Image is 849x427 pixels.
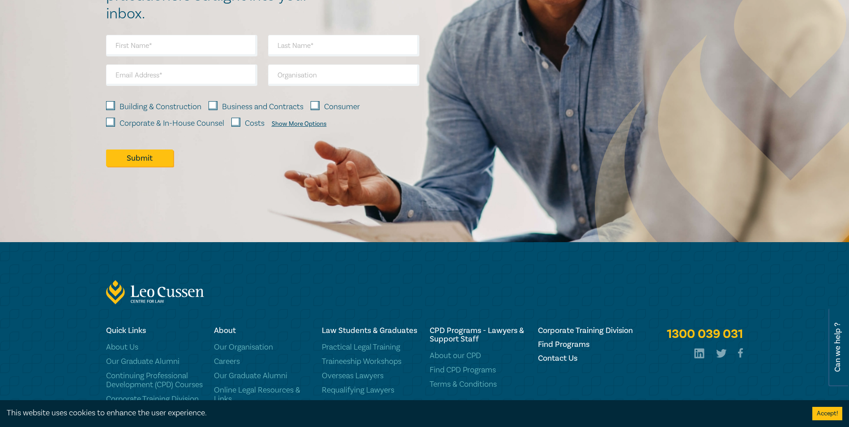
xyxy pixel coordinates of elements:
h6: Law Students & Graduates [322,326,419,335]
h6: CPD Programs - Lawyers & Support Staff [430,326,527,343]
label: Costs [245,118,265,129]
label: Consumer [324,101,360,113]
a: 1300 039 031 [667,326,743,342]
a: Careers [214,357,311,366]
a: About our CPD [430,351,527,360]
input: Email Address* [106,64,257,86]
a: Practical Legal Training [322,343,419,352]
a: Traineeship Workshops [322,357,419,366]
a: Overseas Lawyers [322,371,419,380]
a: Our Graduate Alumni [214,371,311,380]
a: Requalifying Lawyers [322,386,419,395]
a: Corporate Training Division [538,326,635,335]
a: Continuing Professional Development (CPD) Courses [106,371,203,389]
button: Accept cookies [812,407,842,420]
a: About Us [106,343,203,352]
a: Online Legal Resources & Links [214,386,311,404]
a: Terms & Conditions [430,380,527,389]
h6: About [214,326,311,335]
a: Our Organisation [214,343,311,352]
label: Building & Construction [119,101,201,113]
label: Business and Contracts [222,101,303,113]
a: Corporate Training Division [106,395,203,404]
label: Corporate & In-House Counsel [119,118,224,129]
input: Last Name* [268,35,419,56]
a: Find CPD Programs [430,366,527,375]
a: Contact Us [538,354,635,363]
div: Show More Options [272,120,327,128]
a: Our Graduate Alumni [106,357,203,366]
input: Organisation [268,64,419,86]
button: Submit [106,149,173,167]
span: Can we help ? [833,313,842,381]
div: This website uses cookies to enhance the user experience. [7,407,799,419]
input: First Name* [106,35,257,56]
h6: Quick Links [106,326,203,335]
a: Find Programs [538,340,635,349]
